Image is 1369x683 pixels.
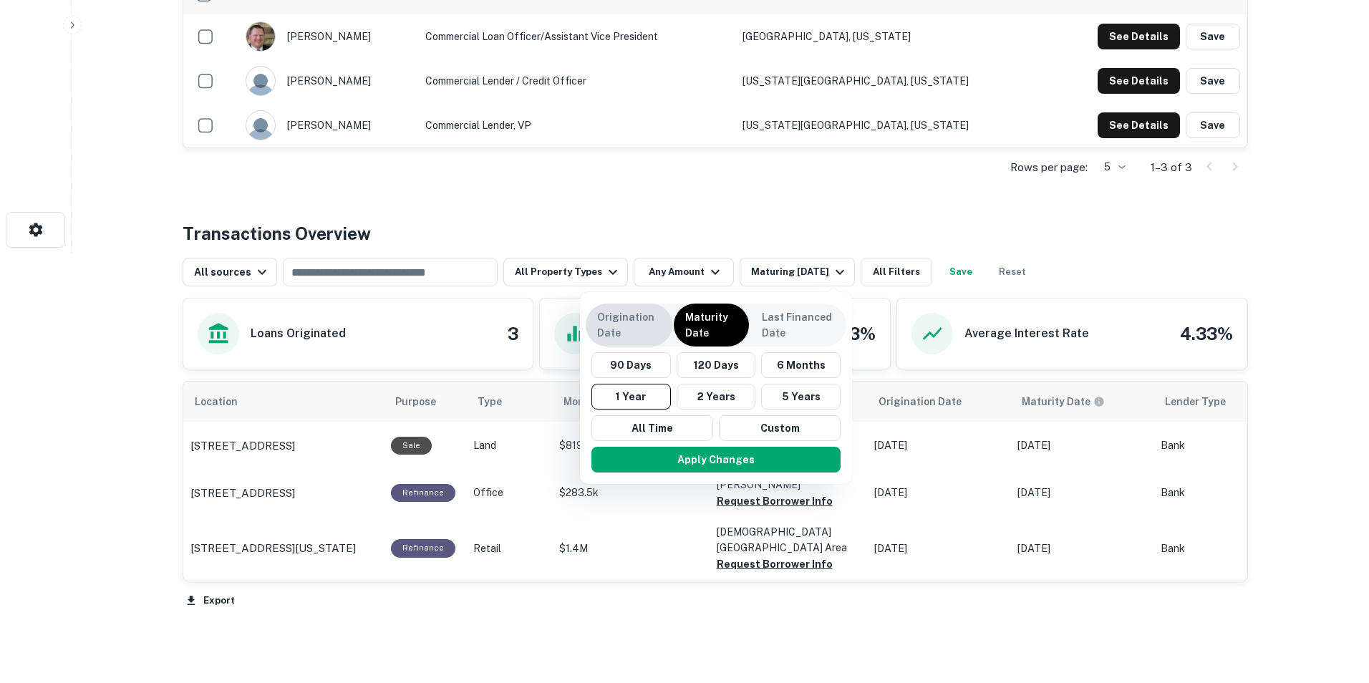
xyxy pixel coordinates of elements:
button: 120 Days [677,352,756,378]
button: 6 Months [761,352,841,378]
iframe: Chat Widget [1297,568,1369,637]
button: 90 Days [591,352,671,378]
p: Origination Date [597,309,661,341]
button: 2 Years [677,384,756,410]
button: Apply Changes [591,447,841,473]
button: 5 Years [761,384,841,410]
button: 1 Year [591,384,671,410]
p: Maturity Date [685,309,737,341]
button: All Time [591,415,713,441]
p: Last Financed Date [762,309,835,341]
button: Custom [719,415,841,441]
